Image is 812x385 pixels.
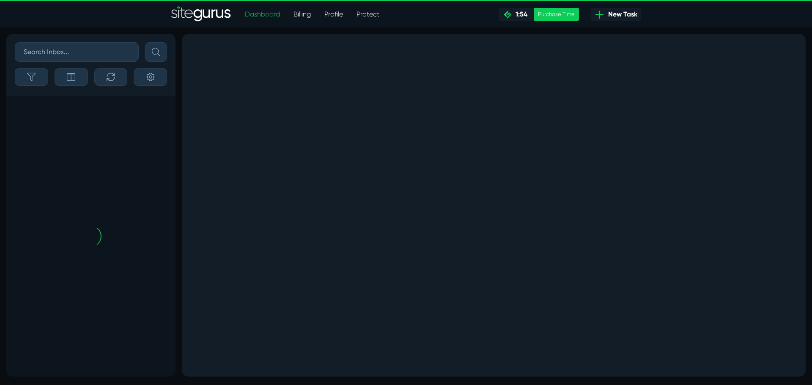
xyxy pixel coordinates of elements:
[318,6,350,23] a: Profile
[512,10,527,18] span: 1:54
[499,8,579,21] a: 1:54 Purchase Time
[15,42,139,62] input: Search Inbox...
[171,6,231,23] img: Sitegurus Logo
[287,6,318,23] a: Billing
[534,8,579,21] div: Purchase Time
[171,6,231,23] a: SiteGurus
[591,8,641,21] a: New Task
[350,6,386,23] a: Protect
[605,9,637,19] span: New Task
[238,6,287,23] a: Dashboard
